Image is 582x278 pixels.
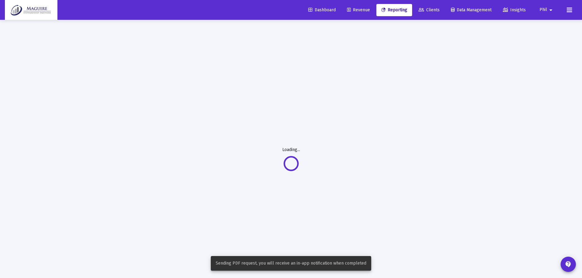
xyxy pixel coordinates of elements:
[540,7,547,13] span: Phil
[347,7,370,13] span: Revenue
[532,4,562,16] button: Phil
[342,4,375,16] a: Revenue
[376,4,412,16] a: Reporting
[503,7,526,13] span: Insights
[451,7,492,13] span: Data Management
[381,7,407,13] span: Reporting
[308,7,336,13] span: Dashboard
[565,261,572,268] mat-icon: contact_support
[303,4,341,16] a: Dashboard
[216,260,366,266] span: Sending PDF request, you will receive an in-app notification when completed
[498,4,531,16] a: Insights
[419,7,440,13] span: Clients
[446,4,496,16] a: Data Management
[414,4,445,16] a: Clients
[9,4,53,16] img: Dashboard
[547,4,555,16] mat-icon: arrow_drop_down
